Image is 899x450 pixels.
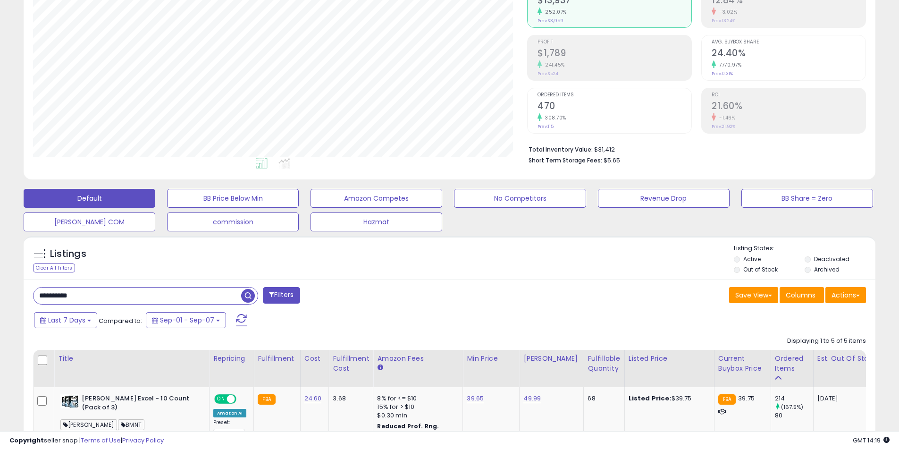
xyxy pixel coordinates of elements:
b: Short Term Storage Fees: [529,156,602,164]
div: Ordered Items [775,354,809,374]
strong: Copyright [9,436,44,445]
span: Ordered Items [538,93,691,98]
span: Sep-01 - Sep-07 [160,315,214,325]
button: [PERSON_NAME] COM [24,212,155,231]
button: Actions [825,287,866,303]
span: Columns [786,290,815,300]
div: Fulfillment [258,354,296,364]
span: Compared to: [99,316,142,325]
small: 308.70% [542,114,566,121]
b: [PERSON_NAME] Excel - 10 Count (Pack of 3) [82,394,196,414]
label: Deactivated [814,255,849,263]
a: 24.60 [304,394,322,403]
button: Revenue Drop [598,189,730,208]
span: OFF [235,395,250,403]
div: Clear All Filters [33,263,75,272]
span: ON [215,395,227,403]
div: Current Buybox Price [718,354,767,374]
small: Prev: $524 [538,71,558,76]
div: Fulfillable Quantity [588,354,620,374]
button: BB Price Below Min [167,189,299,208]
div: 214 [775,394,813,403]
div: Cost [304,354,325,364]
div: Title [58,354,205,364]
div: Displaying 1 to 5 of 5 items [787,337,866,346]
button: Amazon Competes [311,189,442,208]
span: Profit [538,40,691,45]
div: Listed Price [629,354,710,364]
div: [PERSON_NAME] [523,354,580,364]
small: 252.07% [542,8,567,16]
label: Archived [814,265,840,273]
button: Save View [729,287,778,303]
div: 80 [775,411,813,420]
small: (167.5%) [781,403,803,411]
div: 8% for <= $10 [377,394,455,403]
div: Preset: [213,419,246,441]
small: 7770.97% [716,61,741,68]
b: Listed Price: [629,394,672,403]
button: No Competitors [454,189,586,208]
a: 39.65 [467,394,484,403]
h2: 21.60% [712,101,865,113]
small: Amazon Fees. [377,364,383,372]
span: BMNT [118,419,144,430]
small: Prev: 0.31% [712,71,733,76]
div: $0.30 min [377,411,455,420]
small: 241.45% [542,61,565,68]
div: Min Price [467,354,515,364]
span: $5.65 [604,156,620,165]
button: Hazmat [311,212,442,231]
b: Total Inventory Value: [529,145,593,153]
div: 3.68 [333,394,366,403]
button: Default [24,189,155,208]
small: Prev: 21.92% [712,124,735,129]
button: BB Share = Zero [741,189,873,208]
small: Prev: 115 [538,124,554,129]
small: FBA [258,394,275,405]
div: seller snap | | [9,436,164,445]
button: commission [167,212,299,231]
div: Repricing [213,354,250,364]
span: 39.75 [738,394,755,403]
div: $39.75 [629,394,707,403]
a: Privacy Policy [122,436,164,445]
button: Filters [263,287,300,304]
h2: 24.40% [712,48,865,60]
div: 15% for > $10 [377,403,455,411]
div: Amazon AI [213,409,246,417]
span: ROI [712,93,865,98]
button: Columns [780,287,824,303]
small: -3.02% [716,8,737,16]
label: Active [743,255,761,263]
small: Prev: 13.24% [712,18,735,24]
img: 41D1wOkB6LL._SL40_.jpg [60,394,79,408]
span: [PERSON_NAME] [60,419,117,430]
small: -1.46% [716,114,735,121]
div: Fulfillment Cost [333,354,369,374]
a: 49.99 [523,394,541,403]
p: Listing States: [734,244,875,253]
div: Amazon Fees [377,354,459,364]
span: 2025-09-15 14:19 GMT [853,436,890,445]
span: Last 7 Days [48,315,85,325]
h5: Listings [50,247,86,261]
span: Avg. Buybox Share [712,40,865,45]
a: Terms of Use [81,436,121,445]
button: Last 7 Days [34,312,97,328]
button: Sep-01 - Sep-07 [146,312,226,328]
label: Out of Stock [743,265,778,273]
li: $31,412 [529,143,859,154]
small: Prev: $3,959 [538,18,563,24]
h2: 470 [538,101,691,113]
h2: $1,789 [538,48,691,60]
small: FBA [718,394,736,405]
div: 68 [588,394,617,403]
